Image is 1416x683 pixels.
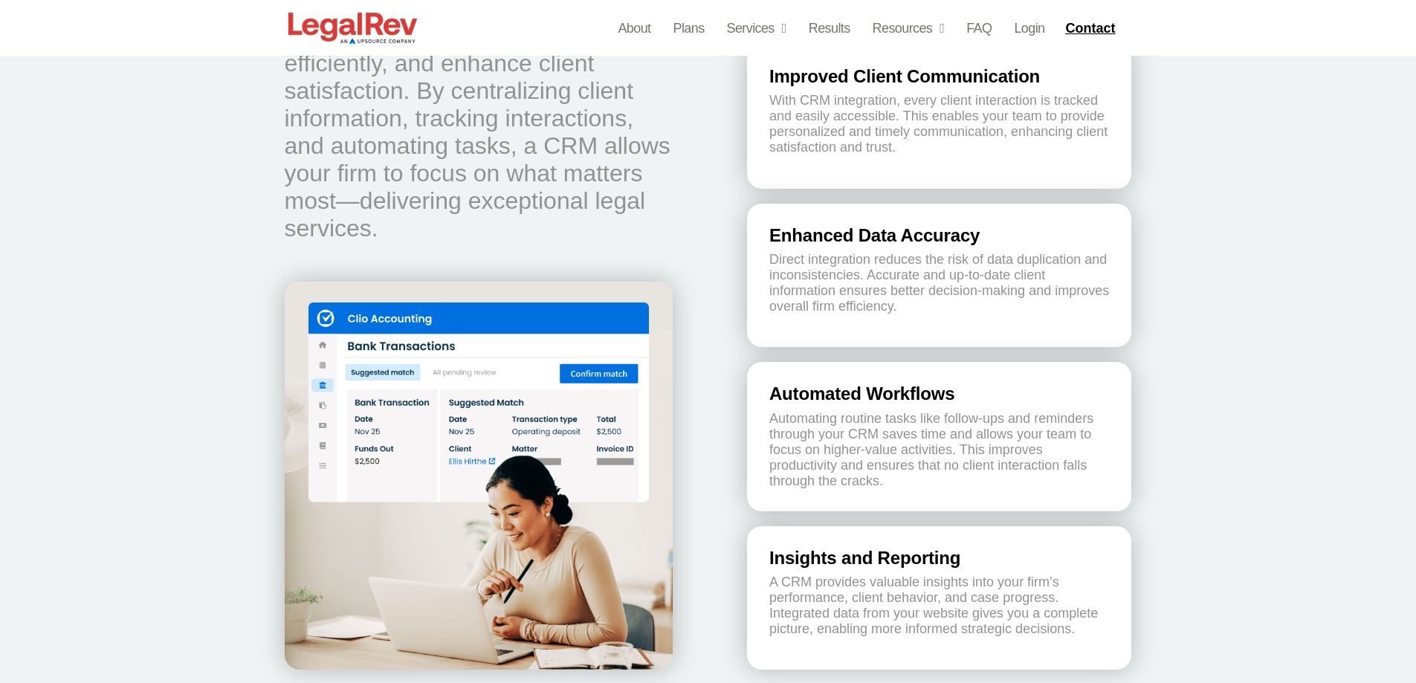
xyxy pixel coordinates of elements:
a: FAQ [966,18,992,39]
img: Why Your Law Firm Needs a CRM [285,282,673,670]
p: Direct integration reduces the risk of data duplication and inconsistencies. Accurate and up-to-d... [769,252,1110,314]
p: With CRM integration, every client interaction is tracked and easily accessible. This enables you... [769,93,1110,155]
a: Contact [1059,16,1125,40]
a: Results [809,18,850,39]
a: Login [1014,18,1044,39]
h2: Automated Workflows [769,384,1110,403]
a: Plans [673,18,705,39]
a: Services [727,18,786,39]
a: Resources [873,18,945,39]
nav: Menu [618,18,1044,39]
span: Contact [1065,22,1115,35]
h2: Enhanced Data Accuracy [769,226,1110,245]
div: Automating routine tasks like follow-ups and reminders through your CRM saves time and allows you... [769,411,1110,489]
h2: Insights and Reporting [769,548,1110,567]
p: A CRM provides valuable insights into your firm’s performance, client behavior, and case progress... [769,574,1110,637]
a: About [618,18,650,39]
h2: Improved Client Communication [769,67,1110,85]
